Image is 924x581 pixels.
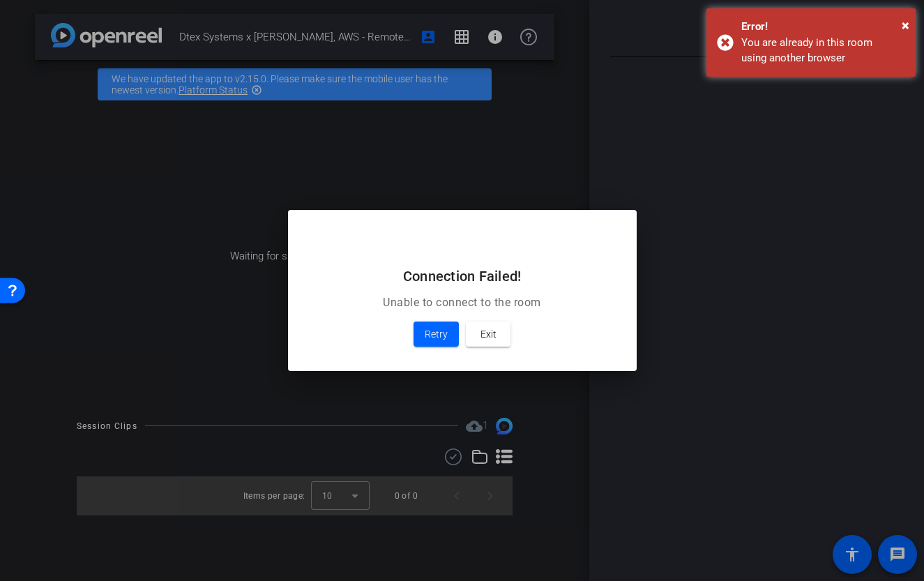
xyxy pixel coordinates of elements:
[414,322,459,347] button: Retry
[466,322,510,347] button: Exit
[741,19,905,35] div: Error!
[305,265,620,287] h2: Connection Failed!
[902,17,909,33] span: ×
[425,326,448,342] span: Retry
[902,15,909,36] button: Close
[305,294,620,311] p: Unable to connect to the room
[480,326,497,342] span: Exit
[741,35,905,66] div: You are already in this room using another browser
